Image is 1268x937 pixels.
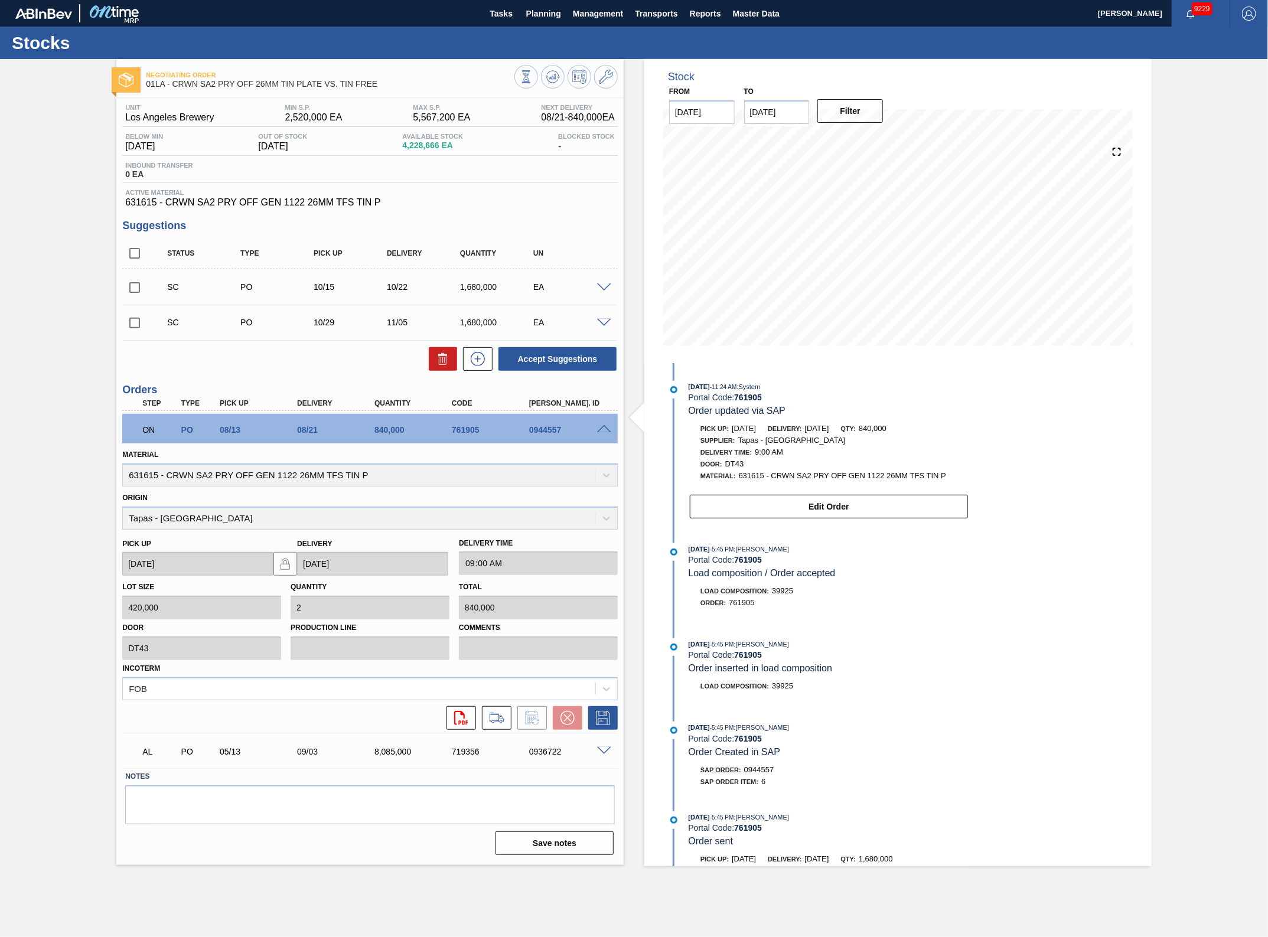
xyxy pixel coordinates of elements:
[125,162,193,169] span: Inbound Transfer
[710,384,737,390] span: - 11:24 AM
[146,71,514,79] span: Negotiating Order
[670,644,677,651] img: atual
[122,220,618,232] h3: Suggestions
[278,557,292,571] img: locked
[669,87,690,96] label: From
[294,425,382,435] div: 08/21/2025
[142,747,177,756] p: AL
[125,133,163,140] span: Below Min
[129,684,147,694] div: FOB
[805,424,829,433] span: [DATE]
[311,318,393,327] div: 10/29/2025
[139,739,180,765] div: Awaiting Load Composition
[384,318,467,327] div: 11/05/2025
[734,650,762,660] strong: 761905
[122,450,158,459] label: Material
[755,448,783,456] span: 9:00 AM
[689,823,969,832] div: Portal Code:
[530,249,613,257] div: UN
[744,87,754,96] label: to
[690,495,968,518] button: Edit Order
[668,71,695,83] div: Stock
[530,282,613,292] div: EA
[413,104,470,111] span: MAX S.P.
[217,399,304,407] div: Pick up
[459,535,618,552] label: Delivery Time
[217,425,304,435] div: 08/13/2025
[689,546,710,553] span: [DATE]
[457,347,493,371] div: New suggestion
[768,425,801,432] span: Delivery:
[734,814,790,821] span: : [PERSON_NAME]
[457,318,540,327] div: 1,680,000
[526,399,614,407] div: [PERSON_NAME]. ID
[122,494,148,502] label: Origin
[744,100,810,124] input: mm/dd/yyyy
[541,112,615,123] span: 08/21 - 840,000 EA
[700,683,769,690] span: Load Composition :
[547,706,582,730] div: Cancel Order
[125,141,163,152] span: [DATE]
[739,471,946,480] span: 631615 - CRWN SA2 PRY OFF GEN 1122 26MM TFS TIN P
[690,6,721,21] span: Reports
[139,399,180,407] div: Step
[449,425,536,435] div: 761905
[700,437,735,444] span: Supplier:
[700,425,729,432] span: Pick up:
[273,552,297,576] button: locked
[689,568,836,578] span: Load composition / Order accepted
[457,282,540,292] div: 1,680,000
[122,540,151,548] label: Pick up
[734,555,762,564] strong: 761905
[1192,2,1212,15] span: 9229
[733,6,780,21] span: Master Data
[710,546,734,553] span: - 5:45 PM
[125,189,615,196] span: Active Material
[441,706,476,730] div: Open PDF file
[729,598,754,607] span: 761905
[384,249,467,257] div: Delivery
[164,318,247,327] div: Suggestion Created
[496,831,614,855] button: Save notes
[291,619,449,636] label: Production Line
[555,133,618,152] div: -
[122,664,160,672] label: Incoterm
[689,641,710,648] span: [DATE]
[146,80,514,89] span: 01LA - CRWN SA2 PRY OFF 26MM TIN PLATE VS. TIN FREE
[125,768,615,785] label: Notes
[700,766,741,773] span: SAP Order:
[449,399,536,407] div: Code
[670,817,677,824] img: atual
[371,747,459,756] div: 8,085,000
[1242,6,1256,21] img: Logout
[541,65,565,89] button: Update Chart
[530,318,613,327] div: EA
[689,814,710,821] span: [DATE]
[371,425,459,435] div: 840,000
[237,318,320,327] div: Purchase order
[122,384,618,396] h3: Orders
[541,104,615,111] span: Next Delivery
[859,854,893,863] span: 1,680,000
[142,425,177,435] p: ON
[772,681,793,690] span: 39925
[817,99,883,123] button: Filter
[413,112,470,123] span: 5,567,200 EA
[15,8,72,19] img: TNhmsLtSVTkK8tSr43FrP2fwEKptu5GPRR3wAAAABJRU5ErkJggg==
[514,65,538,89] button: Stocks Overview
[511,706,547,730] div: Inform order change
[700,587,769,595] span: Load Composition :
[841,425,856,432] span: Qty:
[841,856,856,863] span: Qty:
[488,6,514,21] span: Tasks
[12,36,221,50] h1: Stocks
[459,583,482,591] label: Total
[734,724,790,731] span: : [PERSON_NAME]
[734,641,790,648] span: : [PERSON_NAME]
[594,65,618,89] button: Go to Master Data / General
[568,65,591,89] button: Schedule Inventory
[734,546,790,553] span: : [PERSON_NAME]
[291,583,327,591] label: Quantity
[164,282,247,292] div: Suggestion Created
[700,778,758,785] span: SAP Order Item:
